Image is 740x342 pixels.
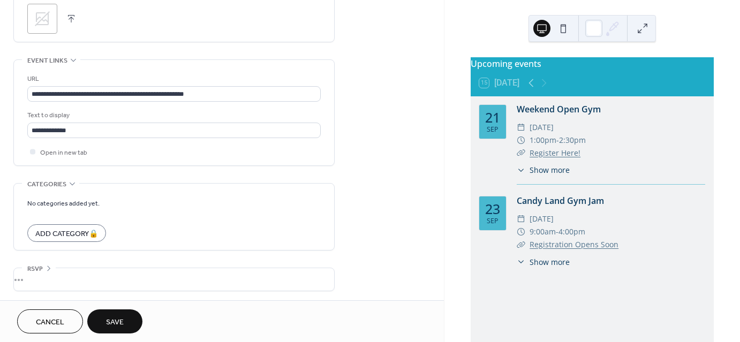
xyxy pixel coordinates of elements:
a: Candy Land Gym Jam [517,195,604,207]
button: Cancel [17,309,83,333]
div: ​ [517,238,525,251]
span: Categories [27,179,66,190]
div: ••• [14,268,334,291]
a: Register Here! [530,148,580,158]
a: Weekend Open Gym [517,103,601,115]
button: ​Show more [517,164,570,176]
div: Upcoming events [471,57,714,70]
span: Show more [530,164,570,176]
span: Show more [530,256,570,268]
span: 2:30pm [559,134,586,147]
span: 9:00am [530,225,556,238]
span: - [556,225,558,238]
span: [DATE] [530,212,554,225]
button: ​Show more [517,256,570,268]
div: 23 [485,202,500,216]
div: ​ [517,164,525,176]
div: Sep [487,126,499,133]
span: 1:00pm [530,134,556,147]
div: ​ [517,225,525,238]
span: Open in new tab [40,147,87,158]
div: URL [27,73,319,85]
div: ​ [517,256,525,268]
div: ​ [517,121,525,134]
div: Text to display [27,110,319,121]
div: ​ [517,212,525,225]
span: Cancel [36,317,64,328]
span: [DATE] [530,121,554,134]
div: ​ [517,134,525,147]
span: No categories added yet. [27,198,100,209]
span: 4:00pm [558,225,585,238]
span: Event links [27,55,67,66]
div: ​ [517,147,525,159]
span: Save [106,317,124,328]
span: - [556,134,559,147]
span: RSVP [27,263,43,275]
div: ; [27,4,57,34]
a: Registration Opens Soon [530,239,618,249]
div: Sep [487,218,499,225]
button: Save [87,309,142,333]
div: 21 [485,111,500,124]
